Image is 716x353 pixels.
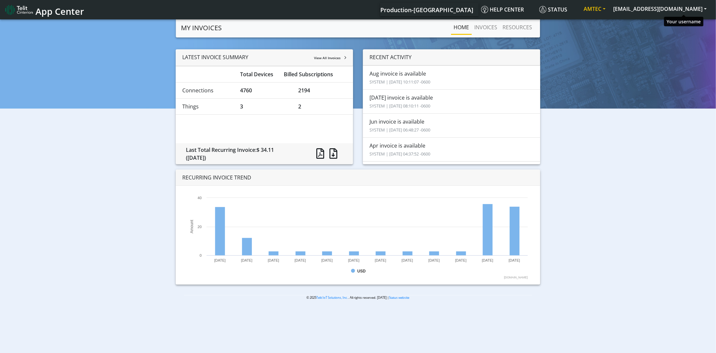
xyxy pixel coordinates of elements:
[363,137,540,162] li: Apr invoice is available
[580,3,610,15] button: AMTEC
[539,6,547,13] img: status.svg
[481,6,524,13] span: Help center
[509,258,520,262] text: [DATE]
[504,276,528,279] text: [DOMAIN_NAME]
[389,295,410,300] a: Status website
[363,161,540,186] li: May invoice is available
[348,258,360,262] text: [DATE]
[610,3,711,15] button: [EMAIL_ADDRESS][DOMAIN_NAME]
[279,70,351,78] div: Billed Subscriptions
[429,258,440,262] text: [DATE]
[198,225,202,229] text: 20
[537,3,580,16] a: Status
[235,103,294,110] div: 3
[293,86,351,94] div: 2194
[363,49,540,65] div: RECENT ACTIVITY
[181,146,306,162] div: Last Total Recurring Invoice:
[664,17,704,26] div: Your username
[241,258,253,262] text: [DATE]
[200,253,202,257] text: 0
[380,3,473,16] a: Your current platform instance
[235,70,279,78] div: Total Devices
[482,258,494,262] text: [DATE]
[5,5,33,15] img: logo-telit-cinterion-gw-new.png
[380,6,474,14] span: Production-[GEOGRAPHIC_DATA]
[181,21,222,35] a: MY INVOICES
[5,3,83,17] a: App Center
[375,258,387,262] text: [DATE]
[176,49,353,66] div: LATEST INVOICE SUMMARY
[363,65,540,90] li: Aug invoice is available
[481,6,488,13] img: knowledge.svg
[369,151,430,157] small: SYSTEM | [DATE] 04:37:52 -0600
[369,103,430,109] small: SYSTEM | [DATE] 08:10:11 -0600
[314,56,341,60] span: View All Invoices
[35,5,84,17] span: App Center
[190,220,194,233] text: Amount
[257,146,274,153] span: $ 34.11
[317,295,348,300] a: Telit IoT Solutions, Inc.
[268,258,280,262] text: [DATE]
[369,79,430,85] small: SYSTEM | [DATE] 10:11:07 -0600
[198,196,202,200] text: 40
[479,3,537,16] a: Help center
[322,258,333,262] text: [DATE]
[176,170,540,186] div: RECURRING INVOICE TREND
[369,127,430,133] small: SYSTEM | [DATE] 06:48:27 -0600
[295,258,306,262] text: [DATE]
[184,295,532,300] p: © 2025 . All rights reserved. [DATE] |
[293,103,351,110] div: 2
[186,154,301,162] div: ([DATE])
[177,103,235,110] div: Things
[472,21,500,34] a: INVOICES
[363,113,540,138] li: Jun invoice is available
[455,258,467,262] text: [DATE]
[235,86,294,94] div: 4760
[177,86,235,94] div: Connections
[402,258,413,262] text: [DATE]
[539,6,568,13] span: Status
[451,21,472,34] a: Home
[363,89,540,114] li: [DATE] invoice is available
[214,258,226,262] text: [DATE]
[500,21,535,34] a: RESOURCES
[357,269,366,273] text: USD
